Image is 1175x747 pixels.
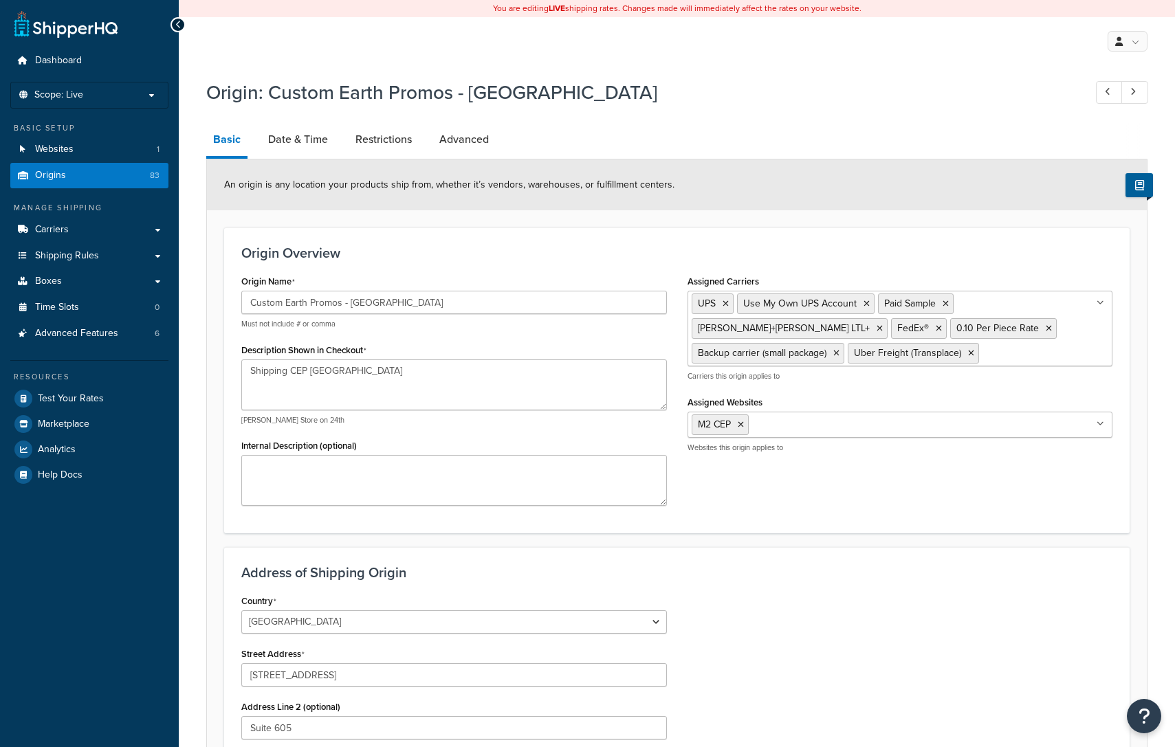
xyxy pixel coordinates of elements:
a: Test Your Rates [10,386,168,411]
a: Analytics [10,437,168,462]
span: 83 [150,170,160,181]
div: Resources [10,371,168,383]
a: Carriers [10,217,168,243]
label: Description Shown in Checkout [241,345,366,356]
h3: Origin Overview [241,245,1112,260]
li: Websites [10,137,168,162]
b: LIVE [549,2,565,14]
label: Assigned Websites [688,397,762,408]
label: Address Line 2 (optional) [241,702,340,712]
span: [PERSON_NAME]+[PERSON_NAME] LTL+ [698,321,870,335]
span: Marketplace [38,419,89,430]
span: Shipping Rules [35,250,99,262]
a: Origins83 [10,163,168,188]
label: Origin Name [241,276,295,287]
span: UPS [698,296,716,311]
span: Backup carrier (small package) [698,346,826,360]
span: Websites [35,144,74,155]
h1: Origin: Custom Earth Promos - [GEOGRAPHIC_DATA] [206,79,1070,106]
a: Basic [206,123,248,159]
a: Websites1 [10,137,168,162]
a: Date & Time [261,123,335,156]
span: Dashboard [35,55,82,67]
label: Country [241,596,276,607]
li: Time Slots [10,295,168,320]
span: Test Your Rates [38,393,104,405]
label: Assigned Carriers [688,276,759,287]
span: Paid Sample [884,296,936,311]
p: Carriers this origin applies to [688,371,1113,381]
textarea: Shipping CEP [GEOGRAPHIC_DATA] [241,359,667,410]
span: 0.10 Per Piece Rate [956,321,1039,335]
a: Dashboard [10,48,168,74]
span: 6 [155,328,160,339]
button: Open Resource Center [1127,699,1161,733]
li: Origins [10,163,168,188]
span: FedEx® [897,321,929,335]
span: Origins [35,170,66,181]
a: Next Record [1121,81,1148,104]
a: Advanced Features6 [10,321,168,346]
span: M2 CEP [698,417,731,432]
p: Websites this origin applies to [688,443,1113,453]
span: 1 [157,144,160,155]
span: Time Slots [35,302,79,313]
span: Analytics [38,444,76,456]
div: Manage Shipping [10,202,168,214]
a: Previous Record [1096,81,1123,104]
p: [PERSON_NAME] Store on 24th [241,415,667,425]
span: 0 [155,302,160,313]
span: Boxes [35,276,62,287]
a: Help Docs [10,462,168,487]
label: Internal Description (optional) [241,441,357,451]
span: An origin is any location your products ship from, whether it’s vendors, warehouses, or fulfillme... [224,177,674,192]
a: Restrictions [349,123,419,156]
div: Basic Setup [10,122,168,134]
button: Show Help Docs [1125,173,1153,197]
a: Advanced [432,123,496,156]
li: Advanced Features [10,321,168,346]
a: Boxes [10,269,168,294]
h3: Address of Shipping Origin [241,565,1112,580]
span: Advanced Features [35,328,118,339]
a: Marketplace [10,412,168,436]
span: Scope: Live [34,89,83,101]
a: Shipping Rules [10,243,168,269]
span: Carriers [35,224,69,236]
span: Help Docs [38,469,83,481]
a: Time Slots0 [10,295,168,320]
span: Uber Freight (Transplace) [854,346,961,360]
span: Use My Own UPS Account [743,296,857,311]
label: Street Address [241,649,305,660]
p: Must not include # or comma [241,319,667,329]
